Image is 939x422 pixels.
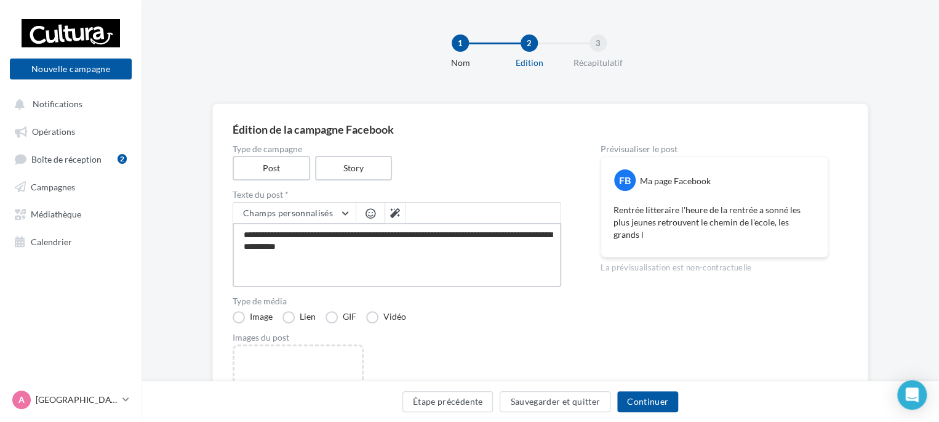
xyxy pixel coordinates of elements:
[233,311,273,323] label: Image
[33,99,82,109] span: Notifications
[233,156,310,181] label: Post
[233,203,356,224] button: Champs personnalisés
[36,394,118,406] p: [GEOGRAPHIC_DATA]
[31,236,72,246] span: Calendrier
[7,92,129,115] button: Notifications
[243,208,333,218] span: Champs personnalisés
[233,190,561,199] label: Texte du post *
[452,34,469,52] div: 1
[521,34,538,52] div: 2
[282,311,316,323] label: Lien
[31,209,81,219] span: Médiathèque
[490,57,569,69] div: Edition
[10,59,132,79] button: Nouvelle campagne
[601,258,828,274] div: La prévisualisation est non-contractuelle
[31,153,102,164] span: Boîte de réception
[7,230,134,252] a: Calendrier
[402,391,493,412] button: Étape précédente
[897,380,927,410] div: Open Intercom Messenger
[233,333,561,342] div: Images du post
[233,145,561,153] label: Type de campagne
[10,388,132,412] a: A [GEOGRAPHIC_DATA]
[7,147,134,170] a: Boîte de réception2
[31,181,75,192] span: Campagnes
[7,175,134,197] a: Campagnes
[326,311,356,323] label: GIF
[315,156,393,181] label: Story
[7,120,134,142] a: Opérations
[421,57,500,69] div: Nom
[589,34,607,52] div: 3
[18,394,25,406] span: A
[233,124,848,135] div: Édition de la campagne Facebook
[500,391,610,412] button: Sauvegarder et quitter
[32,126,75,137] span: Opérations
[233,297,561,306] label: Type de média
[559,57,637,69] div: Récapitulatif
[613,204,815,241] p: Rentrée litteraire l'heure de la rentrée a sonné les plus jeunes retrouvent le chemin de l'ecole,...
[366,311,406,323] label: Vidéo
[601,145,828,153] div: Prévisualiser le post
[118,154,127,164] div: 2
[7,202,134,224] a: Médiathèque
[640,175,711,187] div: Ma page Facebook
[614,169,636,191] div: FB
[617,391,678,412] button: Continuer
